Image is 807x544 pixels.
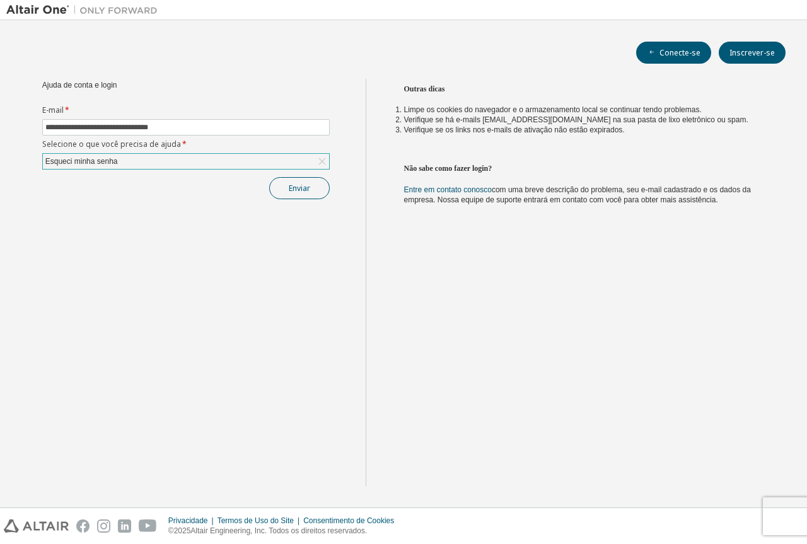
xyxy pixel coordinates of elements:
[118,519,131,533] img: linkedin.svg
[218,516,294,525] font: Termos de Uso do Site
[289,183,310,194] font: Enviar
[636,42,711,64] button: Conecte-se
[76,519,90,533] img: facebook.svg
[404,125,625,134] font: Verifique se os links nos e-mails de ativação não estão expirados.
[729,47,775,58] font: Inscrever-se
[404,185,492,194] a: Entre em contato conosco
[168,526,174,535] font: ©
[6,4,164,16] img: Altair Um
[4,519,69,533] img: altair_logo.svg
[269,177,330,199] button: Enviar
[404,84,445,93] font: Outras dicas
[719,42,786,64] button: Inscrever-se
[404,185,751,204] font: com uma breve descrição do problema, seu e-mail cadastrado e os dados da empresa. Nossa equipe de...
[174,526,191,535] font: 2025
[190,526,367,535] font: Altair Engineering, Inc. Todos os direitos reservados.
[42,139,181,149] font: Selecione o que você precisa de ajuda
[45,157,118,166] font: Esqueci minha senha
[404,115,748,124] font: Verifique se há e-mails [EMAIL_ADDRESS][DOMAIN_NAME] na sua pasta de lixo eletrônico ou spam.
[139,519,157,533] img: youtube.svg
[42,81,117,90] font: Ajuda de conta e login
[303,516,394,525] font: Consentimento de Cookies
[43,154,329,169] div: Esqueci minha senha
[168,516,208,525] font: Privacidade
[97,519,110,533] img: instagram.svg
[404,105,702,114] font: Limpe os cookies do navegador e o armazenamento local se continuar tendo problemas.
[42,105,64,115] font: E-mail
[404,164,492,173] font: Não sabe como fazer login?
[659,47,700,58] font: Conecte-se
